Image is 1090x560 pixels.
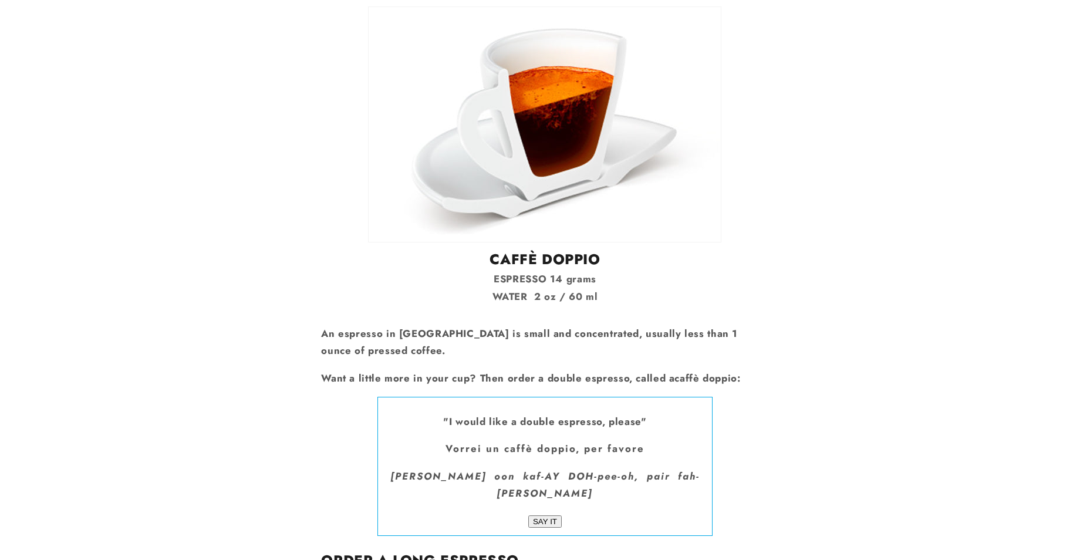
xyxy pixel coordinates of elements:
[674,371,737,385] strong: caffè doppio
[368,6,721,242] img: A double espresso in Italy is twice the coffee and water than a single espresso.
[321,271,768,305] p: ESPRESSO 14 grams WATER 2 oz / 60 ml
[384,413,707,431] p: "I would like a double espresso, please"
[528,515,562,528] input: SAY IT
[321,370,768,387] p: Want a little more in your cup? Then order a double espresso, called a :
[321,250,768,268] h2: CAFFÈ DOPPIO
[321,325,768,360] p: An espresso in [GEOGRAPHIC_DATA] is small and concentrated, usually less than 1 ounce of pressed ...
[384,440,707,458] p: Vorrei un caffè doppio, per favore
[384,468,707,502] p: [PERSON_NAME] oon kaf-AY DOH-pee-oh, pair fah-[PERSON_NAME]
